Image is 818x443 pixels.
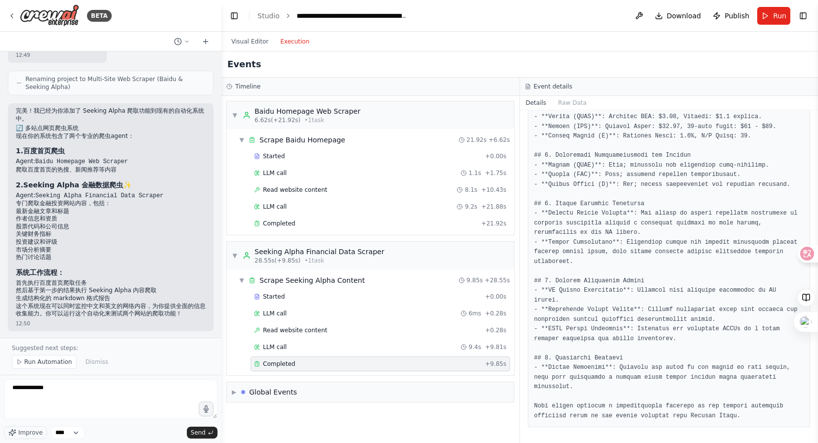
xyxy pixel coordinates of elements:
[263,220,295,227] span: Completed
[274,36,315,47] button: Execution
[255,247,384,257] div: Seeking Alpha Financial Data Scraper
[255,106,360,116] div: Baidu Homepage Web Scraper
[24,358,72,366] span: Run Automation
[23,181,123,189] strong: Seeking Alpha 金融数据爬虫
[232,111,238,119] span: ▼
[465,203,477,211] span: 9.2s
[304,116,324,124] span: • 1 task
[187,427,217,439] button: Send
[263,169,287,177] span: LLM call
[259,135,345,145] div: Scrape Baidu Homepage
[86,358,108,366] span: Dismiss
[469,169,481,177] span: 1.1s
[263,310,287,317] span: LLM call
[16,303,206,318] p: 这个系统现在可以同时监控中文和英文的网络内容，为你提供全面的信息收集能力。你可以运行这个自动化来测试两个网站的爬取功能！
[773,11,786,21] span: Run
[16,295,206,303] li: 生成结构化的 markdown 格式报告
[263,360,295,368] span: Completed
[651,7,705,25] button: Download
[232,252,238,260] span: ▼
[16,279,206,287] li: 首先执行百度首页爬取任务
[469,343,481,351] span: 9.4s
[87,10,112,22] div: BETA
[488,136,510,144] span: + 6.62s
[16,146,206,156] h3: 1.
[16,254,206,262] li: 热门讨论话题
[16,287,206,295] li: 然后基于第一步的结果执行 Seeking Alpha 内容爬取
[255,257,301,265] span: 28.55s (+9.85s)
[227,57,261,71] h2: Events
[36,192,164,199] code: Seeking Alpha Financial Data Scraper
[16,320,206,327] div: 12:50
[725,11,749,21] span: Publish
[667,11,701,21] span: Download
[757,7,790,25] button: Run
[481,203,507,211] span: + 21.88s
[249,387,297,397] div: Global Events
[16,223,206,231] li: 股票代码和公司信息
[485,343,506,351] span: + 9.81s
[263,343,287,351] span: LLM call
[198,36,214,47] button: Start a new chat
[304,257,324,265] span: • 1 task
[16,51,99,59] div: 12:49
[485,169,506,177] span: + 1.75s
[485,293,506,301] span: + 0.00s
[16,158,206,166] li: Agent:
[227,9,241,23] button: Hide left sidebar
[481,186,507,194] span: + 10.43s
[485,276,510,284] span: + 28.55s
[796,9,810,23] button: Show right sidebar
[263,203,287,211] span: LLM call
[12,344,210,352] p: Suggested next steps:
[199,401,214,416] button: Click to speak your automation idea
[485,360,506,368] span: + 9.85s
[36,158,128,165] code: Baidu Homepage Web Scraper
[12,355,77,369] button: Run Automation
[16,208,206,216] li: 最新金融文章和标题
[239,276,245,284] span: ▼
[263,293,285,301] span: Started
[16,180,206,190] h3: 2. ✨
[16,107,206,123] p: 完美！我已经为你添加了 Seeking Alpha 爬取功能到现有的自动化系统中。
[255,116,301,124] span: 6.62s (+21.92s)
[258,11,408,21] nav: breadcrumb
[534,83,572,90] h3: Event details
[16,246,206,254] li: 市场分析摘要
[232,388,236,396] span: ▶
[263,326,327,334] span: Read website content
[16,215,206,223] li: 作者信息和资质
[4,426,47,439] button: Improve
[467,136,487,144] span: 21.92s
[16,200,206,262] li: 专门爬取金融投资网站内容，包括：
[485,152,506,160] span: + 0.00s
[16,166,206,174] li: 爬取百度首页的热搜、新闻推荐等内容
[18,429,43,437] span: Improve
[465,186,477,194] span: 8.1s
[481,220,507,227] span: + 21.92s
[258,12,280,20] a: Studio
[235,83,260,90] h3: Timeline
[469,310,481,317] span: 6ms
[16,238,206,246] li: 投资建议和评级
[191,429,206,437] span: Send
[170,36,194,47] button: Switch to previous chat
[20,4,79,27] img: Logo
[485,310,506,317] span: + 0.28s
[16,192,206,200] li: Agent:
[16,267,206,277] h3: 系统工作流程：
[26,75,205,91] span: Renaming project to Multi-Site Web Scraper (Baidu & Seeking Alpha)
[81,355,113,369] button: Dismiss
[520,96,553,110] button: Details
[225,36,274,47] button: Visual Editor
[709,7,753,25] button: Publish
[467,276,483,284] span: 9.85s
[16,230,206,238] li: 关键财务指标
[552,96,593,110] button: Raw Data
[263,152,285,160] span: Started
[16,125,206,133] h2: 🔄 多站点网页爬虫系统
[259,275,365,285] div: Scrape Seeking Alpha Content
[23,147,65,155] strong: 百度首页爬虫
[239,136,245,144] span: ▼
[16,133,206,140] p: 现在你的系统包含了两个专业的爬虫agent：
